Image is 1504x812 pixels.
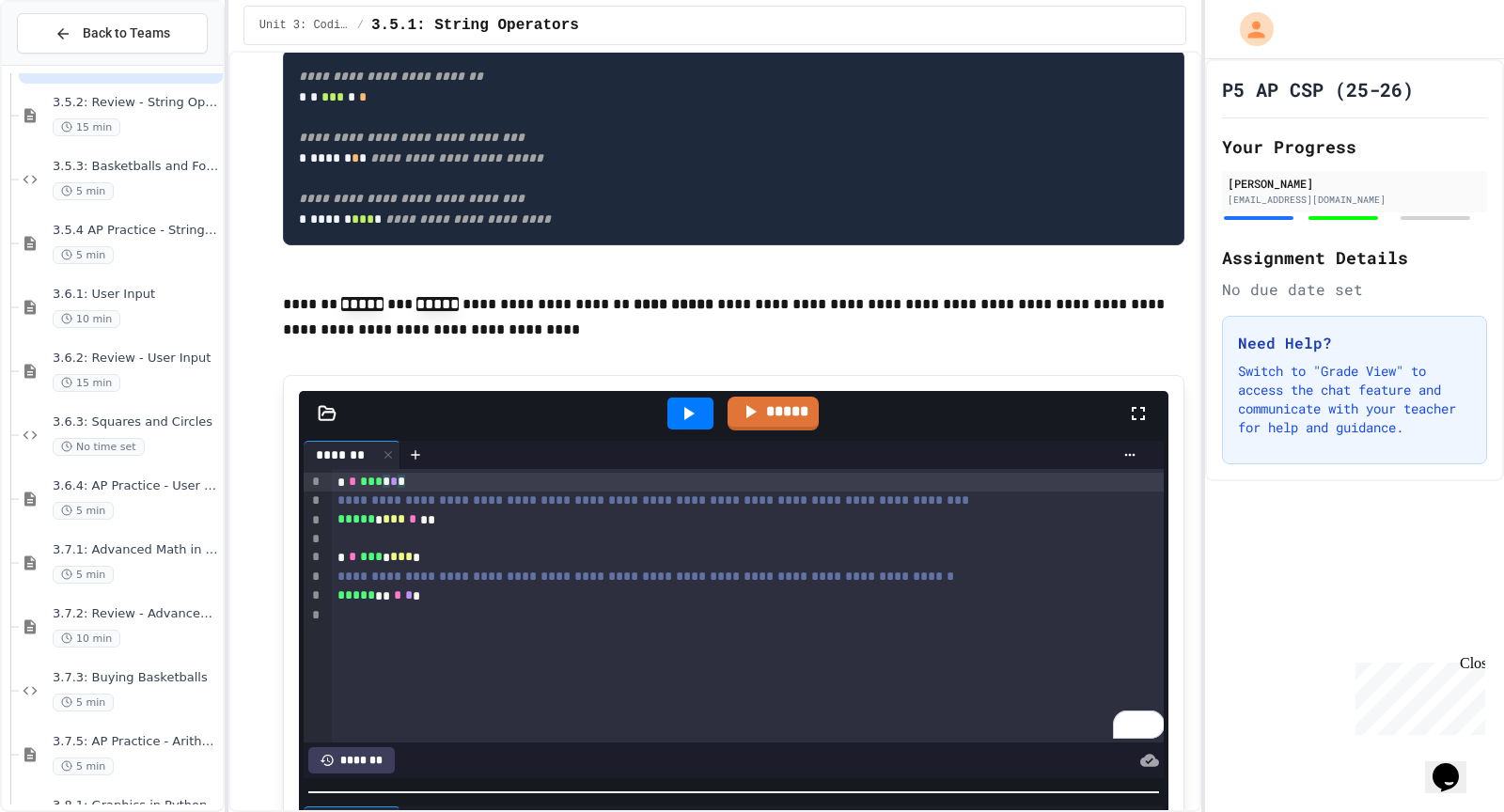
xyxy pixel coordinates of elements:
[53,118,120,136] span: 15 min
[53,246,114,264] span: 5 min
[53,542,219,558] span: 3.7.1: Advanced Math in Python
[53,223,219,239] span: 3.5.4 AP Practice - String Manipulation
[1238,332,1471,354] h3: Need Help?
[53,734,219,750] span: 3.7.5: AP Practice - Arithmetic Operators
[53,374,120,392] span: 15 min
[371,14,579,37] span: 3.5.1: String Operators
[1222,76,1414,102] h1: P5 AP CSP (25-26)
[53,757,114,775] span: 5 min
[53,670,219,686] span: 3.7.3: Buying Basketballs
[53,630,120,648] span: 10 min
[1228,193,1481,207] div: [EMAIL_ADDRESS][DOMAIN_NAME]
[357,18,364,33] span: /
[53,566,114,584] span: 5 min
[1222,278,1487,301] div: No due date set
[53,694,114,711] span: 5 min
[1220,8,1278,51] div: My Account
[53,414,219,430] span: 3.6.3: Squares and Circles
[1222,133,1487,160] h2: Your Progress
[53,606,219,622] span: 3.7.2: Review - Advanced Math in Python
[53,95,219,111] span: 3.5.2: Review - String Operators
[1228,175,1481,192] div: [PERSON_NAME]
[53,182,114,200] span: 5 min
[53,310,120,328] span: 10 min
[1238,362,1471,437] p: Switch to "Grade View" to access the chat feature and communicate with your teacher for help and ...
[53,287,219,303] span: 3.6.1: User Input
[53,478,219,494] span: 3.6.4: AP Practice - User Input
[1222,244,1487,271] h2: Assignment Details
[17,13,208,54] button: Back to Teams
[53,502,114,520] span: 5 min
[332,469,1165,742] div: To enrich screen reader interactions, please activate Accessibility in Grammarly extension settings
[1348,655,1485,735] iframe: chat widget
[8,8,130,119] div: Chat with us now!Close
[1425,737,1485,793] iframe: chat widget
[53,159,219,175] span: 3.5.3: Basketballs and Footballs
[53,351,219,367] span: 3.6.2: Review - User Input
[83,23,170,43] span: Back to Teams
[53,438,145,456] span: No time set
[259,18,350,33] span: Unit 3: Coding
